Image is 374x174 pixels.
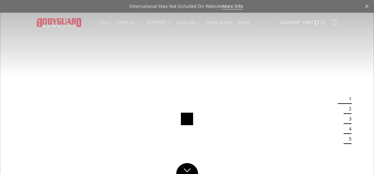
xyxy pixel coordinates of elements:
[345,94,351,104] button: 1 of 5
[345,114,351,124] button: 3 of 5
[280,19,300,25] span: Account
[177,20,200,33] a: Dealers
[176,163,198,174] a: Click to Down
[280,14,300,31] a: Account
[303,14,319,31] a: Cart 0
[222,3,243,9] a: More Info
[147,20,172,33] a: Support
[205,20,233,33] a: SEMA Show
[314,20,319,25] span: 0
[345,134,351,144] button: 5 of 5
[303,19,313,25] span: Cart
[238,20,250,33] a: News
[345,124,351,134] button: 4 of 5
[116,20,142,33] a: shop all
[98,20,111,33] a: Home
[37,18,82,27] img: BODYGUARD BUMPERS
[345,104,351,114] button: 2 of 5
